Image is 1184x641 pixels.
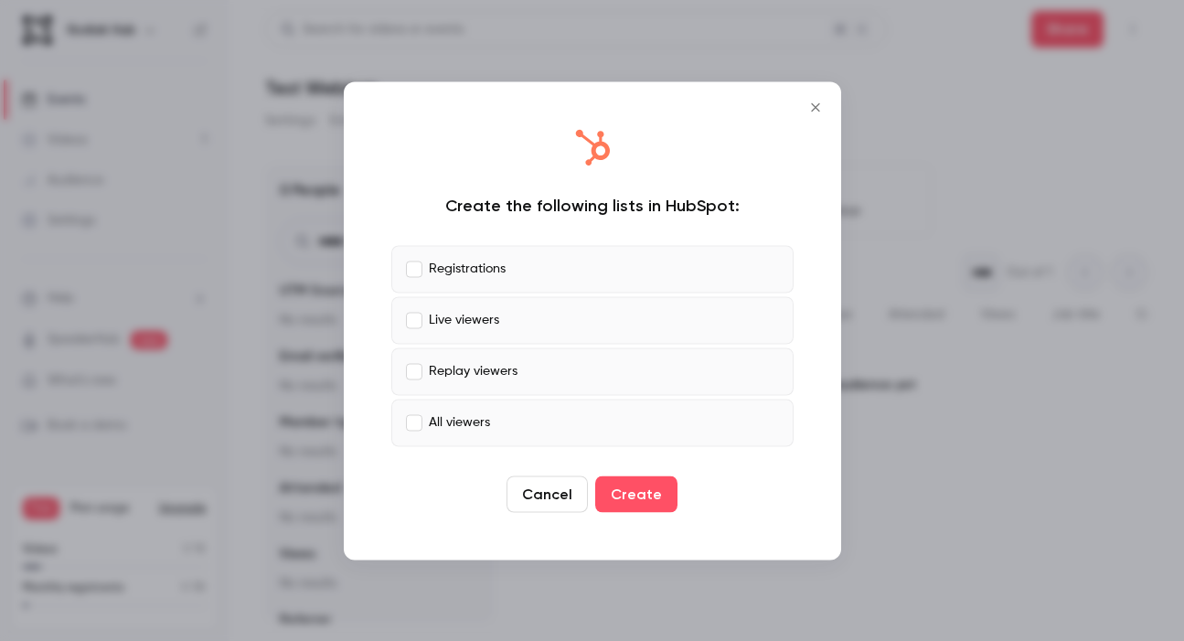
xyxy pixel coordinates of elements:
p: Registrations [429,260,506,279]
button: Create [595,475,677,512]
div: Create the following lists in HubSpot: [391,194,794,216]
p: Live viewers [429,311,499,330]
p: Replay viewers [429,362,517,381]
button: Cancel [507,475,588,512]
p: All viewers [429,413,490,433]
button: Close [797,89,834,125]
